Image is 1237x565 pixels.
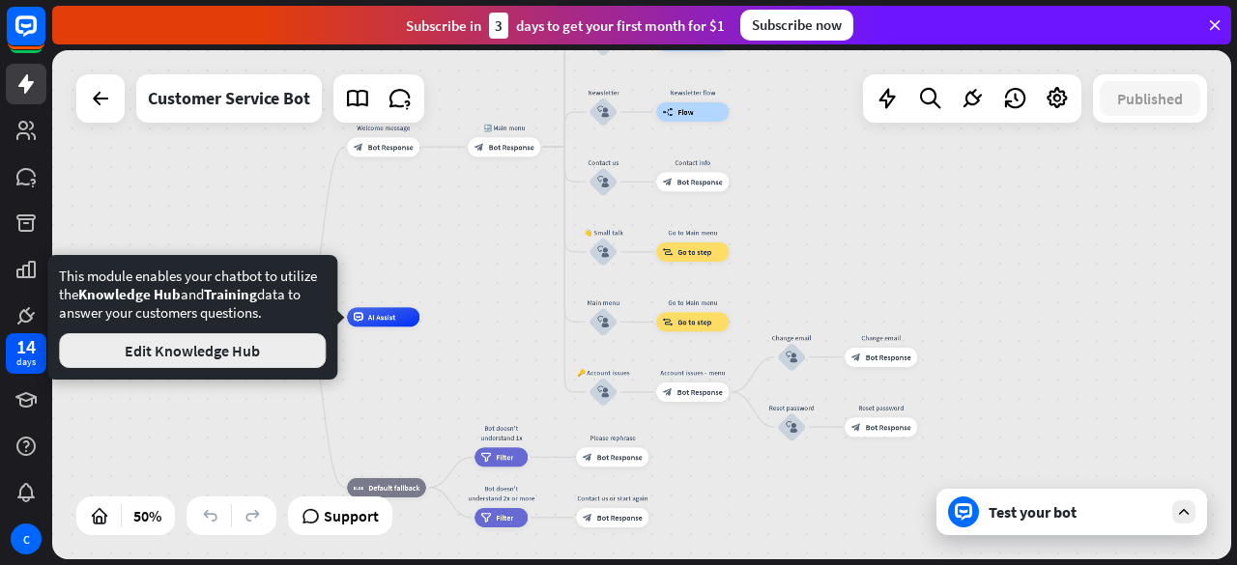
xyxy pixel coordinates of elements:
div: 🔙 Main menu [461,123,548,132]
i: block_bot_response [583,513,592,523]
button: Edit Knowledge Hub [59,333,326,368]
i: block_bot_response [851,422,861,432]
i: block_user_input [786,421,797,433]
i: block_bot_response [583,452,592,462]
i: block_bot_response [663,387,673,397]
div: Test your bot [989,502,1163,522]
div: Subscribe in days to get your first month for $1 [406,13,725,39]
i: filter [481,513,492,523]
span: Flow [677,107,694,117]
span: AI Assist [368,312,396,322]
div: This module enables your chatbot to utilize the and data to answer your customers questions. [59,267,326,368]
span: Support [324,500,379,531]
div: Bot doesn't understand 2x or more [468,484,535,503]
i: block_goto [663,317,674,326]
div: 🔑 Account issues [574,368,632,378]
div: Go to Main menu [649,228,736,238]
div: Change email [762,333,820,343]
i: block_user_input [597,246,609,258]
div: Bot doesn't understand 1x [468,423,535,442]
span: Go to step [677,247,711,257]
span: Knowledge Hub [78,285,181,303]
div: days [16,355,36,369]
div: C [11,523,42,554]
span: Go to step [677,317,711,326]
span: Bot Response [866,353,911,362]
div: Reset password [838,403,925,412]
i: block_bot_response [851,353,861,362]
div: Contact us [574,157,632,167]
span: Filter [496,513,513,523]
i: block_goto [663,247,674,257]
div: Please rephrase [569,433,656,442]
div: Customer Service Bot [148,74,310,123]
span: Bot Response [368,142,414,152]
div: Contact us or start again [569,494,656,503]
i: block_user_input [597,386,609,398]
div: Newsletter [574,88,632,98]
a: 14 days [6,333,46,374]
span: Bot Response [489,142,534,152]
span: Bot Response [677,387,723,397]
i: block_user_input [597,316,609,327]
span: Bot Response [866,422,911,432]
button: Open LiveChat chat widget [15,8,73,66]
div: Change email [838,333,925,343]
div: Subscribe now [740,10,853,41]
i: block_fallback [354,483,364,493]
div: Welcome message [340,123,427,132]
div: 14 [16,338,36,355]
i: block_bot_response [475,142,484,152]
i: builder_tree [663,107,674,117]
i: block_bot_response [663,177,673,186]
span: Bot Response [597,452,643,462]
span: Training [204,285,257,303]
span: Bot Response [597,513,643,523]
i: block_bot_response [354,142,363,152]
div: Main menu [574,297,632,307]
button: Published [1100,81,1200,116]
span: Bot Response [677,177,723,186]
i: block_user_input [597,176,609,187]
div: 3 [489,13,508,39]
span: Default fallback [368,483,419,493]
span: Filter [496,452,513,462]
div: 👋 Small talk [574,228,632,238]
i: block_user_input [597,106,609,118]
div: Account issues - menu [649,368,736,378]
div: Contact info [649,157,736,167]
div: 50% [128,500,167,531]
i: block_user_input [786,352,797,363]
div: Newsletter flow [649,88,736,98]
i: filter [481,452,492,462]
div: Reset password [762,403,820,412]
div: Go to Main menu [649,297,736,307]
